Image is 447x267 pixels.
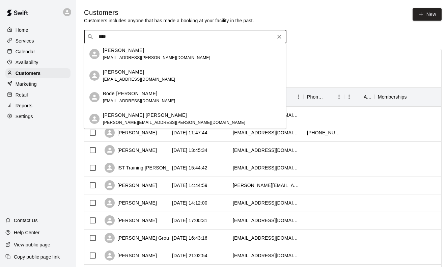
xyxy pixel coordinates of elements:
[307,129,341,136] div: +14023605816
[14,217,38,224] p: Contact Us
[103,99,175,103] span: [EMAIL_ADDRESS][DOMAIN_NAME]
[16,48,35,55] p: Calendar
[14,241,50,248] p: View public page
[233,164,300,171] div: onelove2283@hotmail.com
[304,87,344,106] div: Phone Number
[172,252,207,259] div: 2025-08-24 21:02:54
[5,57,71,68] a: Availability
[344,87,374,106] div: Age
[89,71,100,81] div: Mary Tejeda
[89,92,100,102] div: Bode Simms
[172,164,207,171] div: 2025-10-06 15:44:42
[364,87,371,106] div: Age
[103,47,144,54] p: [PERSON_NAME]
[344,92,354,102] button: Menu
[233,182,300,189] div: alycia.davis@nebraska.gov
[172,199,207,206] div: 2025-09-23 14:12:00
[16,27,28,33] p: Home
[233,199,300,206] div: benavidesram@gmail.com
[354,92,364,102] button: Sort
[5,111,71,122] a: Settings
[103,90,158,97] p: Bode [PERSON_NAME]
[103,77,175,82] span: [EMAIL_ADDRESS][DOMAIN_NAME]
[5,68,71,78] a: Customers
[14,253,60,260] p: Copy public page link
[294,92,304,102] button: Menu
[16,59,38,66] p: Availability
[5,90,71,100] a: Retail
[103,69,144,76] p: [PERSON_NAME]
[5,36,71,46] a: Services
[89,114,100,124] div: Hudson Palu
[378,87,407,106] div: Memberships
[14,229,39,236] p: Help Center
[16,81,37,87] p: Marketing
[16,91,28,98] p: Retail
[105,233,172,243] div: [PERSON_NAME] Group
[413,8,442,21] a: New
[105,163,184,173] div: IST Training [PERSON_NAME]
[16,70,40,77] p: Customers
[325,92,334,102] button: Sort
[105,250,157,261] div: [PERSON_NAME]
[275,32,284,42] button: Clear
[233,235,300,241] div: vmarbin7@gmail.com
[172,217,207,224] div: 2025-09-18 17:00:31
[229,87,304,106] div: Email
[407,92,416,102] button: Sort
[89,49,100,59] div: Mary Ruhe
[105,128,157,138] div: [PERSON_NAME]
[84,8,254,17] h5: Customers
[105,198,157,208] div: [PERSON_NAME]
[172,182,207,189] div: 2025-10-02 14:44:59
[5,101,71,111] a: Reports
[233,217,300,224] div: ezimmer@athlinics.com
[103,120,245,125] span: [PERSON_NAME][EMAIL_ADDRESS][PERSON_NAME][DOMAIN_NAME]
[307,87,325,106] div: Phone Number
[105,145,157,155] div: [PERSON_NAME]
[16,102,32,109] p: Reports
[16,113,33,120] p: Settings
[105,180,157,190] div: [PERSON_NAME]
[16,37,34,44] p: Services
[5,79,71,89] a: Marketing
[172,147,207,154] div: 2025-10-07 13:45:34
[5,47,71,57] a: Calendar
[84,30,286,44] div: Search customers by name or email
[5,25,71,35] a: Home
[103,55,210,60] span: [EMAIL_ADDRESS][PERSON_NAME][DOMAIN_NAME]
[84,17,254,24] p: Customers includes anyone that has made a booking at your facility in the past.
[103,112,187,119] p: [PERSON_NAME] [PERSON_NAME]
[172,129,207,136] div: 2025-10-08 11:47:44
[105,215,157,225] div: [PERSON_NAME]
[233,129,300,136] div: saidmc7@outlook.com
[233,252,300,259] div: lacild@gmail.com
[334,92,344,102] button: Menu
[233,147,300,154] div: mhernandez@kaptivasports.com
[172,235,207,241] div: 2025-09-18 16:43:16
